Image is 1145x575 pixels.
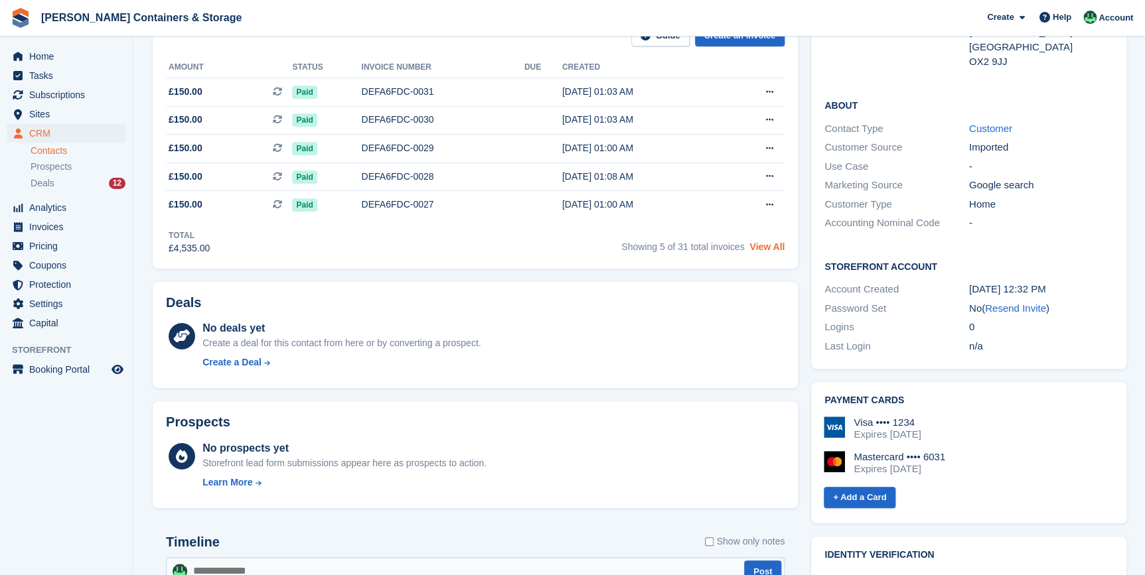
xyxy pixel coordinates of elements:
[12,344,132,357] span: Storefront
[7,198,125,217] a: menu
[524,57,562,78] th: Due
[202,355,262,369] div: Create a Deal
[29,124,109,143] span: CRM
[29,360,109,379] span: Booking Portal
[29,256,109,275] span: Coupons
[824,451,845,472] img: Mastercard Logo
[166,535,220,550] h2: Timeline
[969,178,1114,193] div: Google search
[824,320,969,335] div: Logins
[854,416,921,428] div: Visa •••• 1234
[824,259,1113,273] h2: Storefront Account
[166,415,230,430] h2: Prospects
[562,85,722,99] div: [DATE] 01:03 AM
[292,142,317,155] span: Paid
[202,336,481,350] div: Create a deal for this contact from here or by converting a prospect.
[824,197,969,212] div: Customer Type
[166,295,201,310] h2: Deals
[361,170,524,184] div: DEFA6FDC-0028
[969,301,1114,316] div: No
[982,302,1049,314] span: ( )
[562,141,722,155] div: [DATE] 01:00 AM
[29,66,109,85] span: Tasks
[361,85,524,99] div: DEFA6FDC-0031
[969,123,1012,134] a: Customer
[29,47,109,66] span: Home
[969,40,1114,55] div: [GEOGRAPHIC_DATA]
[202,476,487,489] a: Learn More
[169,85,202,99] span: £150.00
[202,456,487,470] div: Storefront lead form submissions appear here as prospects to action.
[749,241,785,252] a: View All
[292,57,361,78] th: Status
[969,216,1114,231] div: -
[824,10,969,70] div: Address
[7,256,125,275] a: menu
[824,416,845,438] img: Visa Logo
[854,451,945,463] div: Mastercard •••• 6031
[292,198,317,212] span: Paid
[824,339,969,354] div: Last Login
[361,141,524,155] div: DEFA6FDC-0029
[31,176,125,190] a: Deals 12
[969,140,1114,155] div: Imported
[31,160,72,173] span: Prospects
[7,360,125,379] a: menu
[7,237,125,255] a: menu
[562,170,722,184] div: [DATE] 01:08 AM
[169,113,202,127] span: £150.00
[621,241,744,252] span: Showing 5 of 31 total invoices
[824,487,895,509] a: + Add a Card
[29,314,109,332] span: Capital
[169,198,202,212] span: £150.00
[854,428,921,440] div: Expires [DATE]
[29,275,109,294] span: Protection
[31,177,54,190] span: Deals
[1053,11,1071,24] span: Help
[705,535,785,548] label: Show only notes
[969,54,1114,70] div: OX2 9JJ
[562,113,722,127] div: [DATE] 01:03 AM
[361,113,524,127] div: DEFA6FDC-0030
[7,105,125,123] a: menu
[166,57,292,78] th: Amount
[7,124,125,143] a: menu
[31,160,125,174] a: Prospects
[7,86,125,104] a: menu
[824,178,969,193] div: Marketing Source
[292,113,317,127] span: Paid
[29,86,109,104] span: Subscriptions
[109,178,125,189] div: 12
[824,282,969,297] div: Account Created
[361,198,524,212] div: DEFA6FDC-0027
[29,105,109,123] span: Sites
[292,170,317,184] span: Paid
[7,275,125,294] a: menu
[7,314,125,332] a: menu
[361,57,524,78] th: Invoice number
[7,66,125,85] a: menu
[824,550,1113,560] h2: Identity verification
[824,301,969,316] div: Password Set
[969,339,1114,354] div: n/a
[202,355,481,369] a: Create a Deal
[7,47,125,66] a: menu
[824,98,1113,111] h2: About
[562,198,722,212] div: [DATE] 01:00 AM
[969,282,1114,297] div: [DATE] 12:32 PM
[1099,11,1133,25] span: Account
[202,320,481,336] div: No deals yet
[824,395,1113,406] h2: Payment cards
[36,7,247,29] a: [PERSON_NAME] Containers & Storage
[1083,11,1097,24] img: Arjun Preetham
[7,218,125,236] a: menu
[987,11,1014,24] span: Create
[29,198,109,217] span: Analytics
[854,463,945,475] div: Expires [DATE]
[824,159,969,174] div: Use Case
[705,535,714,548] input: Show only notes
[824,121,969,137] div: Contact Type
[202,476,252,489] div: Learn More
[7,294,125,313] a: menu
[169,170,202,184] span: £150.00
